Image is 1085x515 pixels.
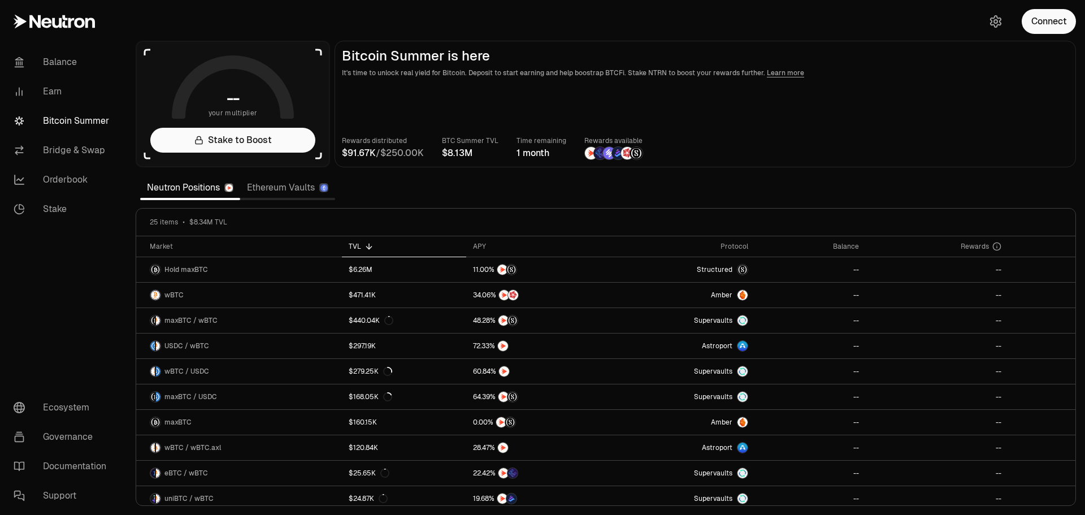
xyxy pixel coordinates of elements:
[5,47,122,77] a: Balance
[342,48,1069,64] h2: Bitcoin Summer is here
[694,392,732,401] span: Supervaults
[473,264,604,275] button: NTRNStructured Points
[961,242,989,251] span: Rewards
[697,265,732,274] span: Structured
[342,461,466,486] a: $25.65K
[342,257,466,282] a: $6.26M
[702,341,732,350] span: Astroport
[442,135,498,146] p: BTC Summer TVL
[584,135,643,146] p: Rewards available
[349,494,388,503] div: $24.87K
[585,147,597,159] img: NTRN
[621,147,633,159] img: Mars Fragments
[755,410,866,435] a: --
[498,443,508,453] img: NTRN
[136,410,342,435] a: maxBTC LogomaxBTC
[505,417,515,427] img: Structured Points
[866,334,1008,358] a: --
[349,392,392,401] div: $168.05K
[473,442,604,453] button: NTRN
[164,494,214,503] span: uniBTC / wBTC
[507,468,518,478] img: EtherFi Points
[466,359,611,384] a: NTRN
[5,77,122,106] a: Earn
[612,147,624,159] img: Bedrock Diamonds
[473,340,604,352] button: NTRN
[5,106,122,136] a: Bitcoin Summer
[466,334,611,358] a: NTRN
[517,135,566,146] p: Time remaining
[866,283,1008,308] a: --
[618,242,749,251] div: Protocol
[473,315,604,326] button: NTRNStructured Points
[136,359,342,384] a: wBTC LogoUSDC LogowBTC / USDC
[473,242,604,251] div: APY
[466,410,611,435] a: NTRNStructured Points
[496,417,506,427] img: NTRN
[150,128,315,153] a: Stake to Boost
[517,146,566,160] div: 1 month
[342,308,466,333] a: $440.04K
[737,315,748,326] img: Supervaults
[136,257,342,282] a: maxBTC LogoHold maxBTC
[164,316,218,325] span: maxBTC / wBTC
[866,308,1008,333] a: --
[767,68,804,77] a: Learn more
[225,184,233,192] img: Neutron Logo
[755,486,866,511] a: --
[342,334,466,358] a: $297.19K
[156,443,160,453] img: wBTC.axl Logo
[737,417,748,427] img: Amber
[630,147,643,159] img: Structured Points
[5,165,122,194] a: Orderbook
[498,341,508,351] img: NTRN
[150,468,155,478] img: eBTC Logo
[156,315,160,326] img: wBTC Logo
[737,392,748,402] img: Supervaults
[349,418,377,427] div: $160.15K
[150,265,160,275] img: maxBTC Logo
[150,218,178,227] span: 25 items
[866,435,1008,460] a: --
[342,435,466,460] a: $120.84K
[156,468,160,478] img: wBTC Logo
[1022,9,1076,34] button: Connect
[603,147,615,159] img: Solv Points
[508,290,518,300] img: Mars Fragments
[755,435,866,460] a: --
[473,417,604,428] button: NTRNStructured Points
[5,452,122,481] a: Documentation
[136,334,342,358] a: USDC LogowBTC LogoUSDC / wBTC
[866,257,1008,282] a: --
[349,341,376,350] div: $297.19K
[136,486,342,511] a: uniBTC LogowBTC LogouniBTC / wBTC
[150,392,155,402] img: maxBTC Logo
[150,494,155,504] img: uniBTC Logo
[156,392,160,402] img: USDC Logo
[866,461,1008,486] a: --
[611,334,756,358] a: Astroport
[342,146,424,160] div: /
[136,384,342,409] a: maxBTC LogoUSDC LogomaxBTC / USDC
[5,481,122,510] a: Support
[611,359,756,384] a: SupervaultsSupervaults
[150,290,160,300] img: wBTC Logo
[737,494,748,504] img: Supervaults
[497,494,507,504] img: NTRN
[156,366,160,376] img: USDC Logo
[156,341,160,351] img: wBTC Logo
[136,308,342,333] a: maxBTC LogowBTC LogomaxBTC / wBTC
[164,291,184,300] span: wBTC
[762,242,859,251] div: Balance
[694,494,732,503] span: Supervaults
[755,283,866,308] a: --
[136,435,342,460] a: wBTC LogowBTC.axl LogowBTC / wBTC.axl
[164,418,192,427] span: maxBTC
[611,435,756,460] a: Astroport
[611,461,756,486] a: SupervaultsSupervaults
[342,384,466,409] a: $168.05K
[755,384,866,409] a: --
[866,359,1008,384] a: --
[694,367,732,376] span: Supervaults
[611,308,756,333] a: SupervaultsSupervaults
